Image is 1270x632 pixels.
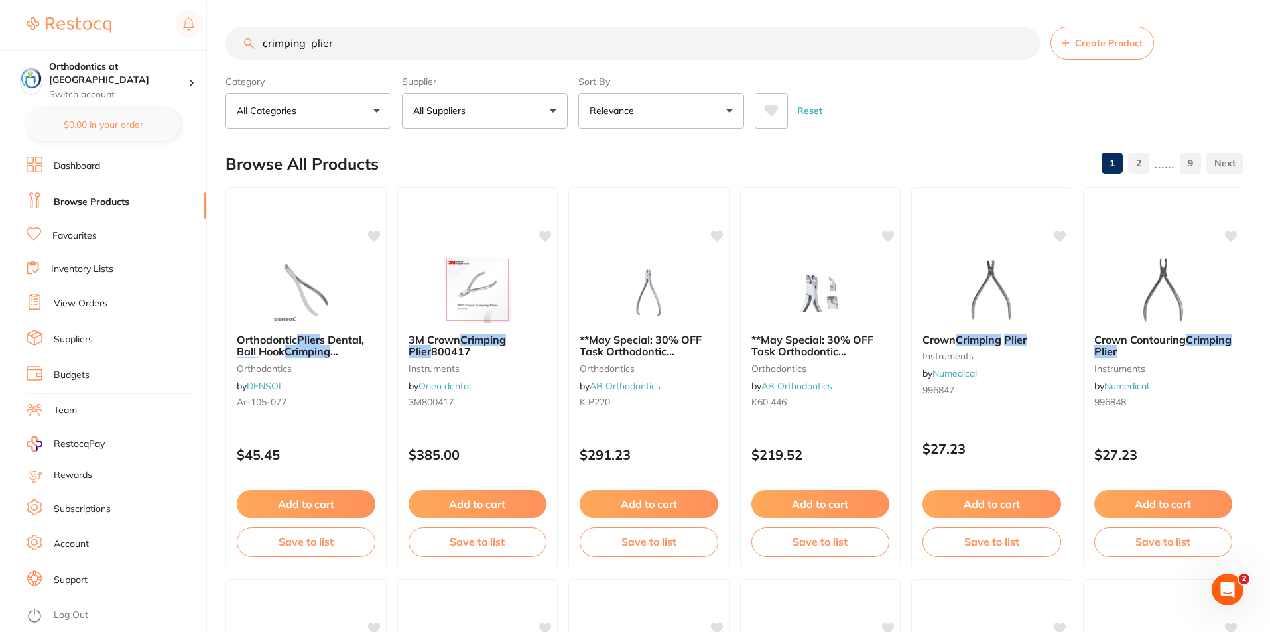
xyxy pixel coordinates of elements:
[49,88,188,101] p: Switch account
[751,334,890,358] b: **May Special: 30% OFF Task Orthodontic Instruments** TASK HOOK CRIMPING PLIER
[237,447,375,462] p: $45.45
[460,333,506,346] em: Crimping
[54,538,89,551] a: Account
[237,363,375,374] small: orthodontics
[247,380,284,392] a: DENSOL
[21,68,42,89] img: Orthodontics at Penrith
[409,490,547,518] button: Add to cart
[1004,333,1027,346] em: Plier
[1094,334,1233,358] b: Crown Contouring Crimping Plier
[54,333,93,346] a: Suppliers
[409,345,431,358] em: Plier
[237,333,364,358] span: s Dental, Ball Hook
[580,380,661,392] span: by
[580,363,718,374] small: orthodontics
[237,380,284,392] span: by
[402,76,568,88] label: Supplier
[1239,574,1249,584] span: 2
[761,380,832,392] a: AB Orthodontics
[413,104,471,117] p: All Suppliers
[578,76,744,88] label: Sort By
[409,396,454,408] span: 3M800417
[431,345,471,358] span: 800417
[225,93,391,129] button: All Categories
[580,490,718,518] button: Add to cart
[956,333,1001,346] em: Crimping
[54,297,107,310] a: View Orders
[1075,38,1143,48] span: Create Product
[751,363,890,374] small: orthodontics
[54,160,100,173] a: Dashboard
[27,109,180,141] button: $0.00 in your order
[237,334,375,358] b: Orthodontic Pliers Dental, Ball Hook Crimping Plier (Buy 5, get 1 free)
[263,257,349,323] img: Orthodontic Pliers Dental, Ball Hook Crimping Plier (Buy 5, get 1 free)
[54,503,111,516] a: Subscriptions
[49,60,188,86] h4: Orthodontics at Penrith
[418,380,471,392] a: Orien dental
[1094,380,1149,392] span: by
[1155,156,1175,171] p: ......
[1094,527,1233,556] button: Save to list
[1094,333,1186,346] span: Crown Contouring
[751,447,890,462] p: $219.52
[777,257,863,323] img: **May Special: 30% OFF Task Orthodontic Instruments** TASK HOOK CRIMPING PLIER
[580,527,718,556] button: Save to list
[578,93,744,129] button: Relevance
[1094,345,1117,358] em: Plier
[590,104,639,117] p: Relevance
[1094,363,1233,374] small: instruments
[580,333,702,383] span: **May Special: 30% OFF Task Orthodontic Instruments** TASK HOOK
[1050,27,1154,60] button: Create Product
[237,333,297,346] span: Orthodontic
[402,93,568,129] button: All Suppliers
[409,380,471,392] span: by
[409,527,547,556] button: Save to list
[1186,333,1232,346] em: Crimping
[605,257,692,323] img: **May Special: 30% OFF Task Orthodontic Instruments** TASK HOOK CRIMPING PLIER
[580,447,718,462] p: $291.23
[590,380,661,392] a: AB Orthodontics
[922,490,1061,518] button: Add to cart
[751,490,890,518] button: Add to cart
[922,333,956,346] span: Crown
[1094,490,1233,518] button: Add to cart
[922,351,1061,361] small: instruments
[434,257,521,323] img: 3M Crown Crimping Plier 800417
[54,469,92,482] a: Rewards
[793,93,826,129] button: Reset
[580,334,718,358] b: **May Special: 30% OFF Task Orthodontic Instruments** TASK HOOK CRIMPING PLIER
[54,438,105,451] span: RestocqPay
[54,404,77,417] a: Team
[1120,257,1206,323] img: Crown Contouring Crimping Plier
[54,609,88,622] a: Log Out
[259,357,350,371] span: (Buy 5, get 1 free)
[54,369,90,382] a: Budgets
[1094,447,1233,462] p: $27.23
[27,17,111,33] img: Restocq Logo
[27,436,105,452] a: RestocqPay
[54,196,129,209] a: Browse Products
[225,27,1040,60] input: Search Products
[237,527,375,556] button: Save to list
[409,333,460,346] span: 3M Crown
[932,367,977,379] a: Numedical
[751,380,832,392] span: by
[409,334,547,358] b: 3M Crown Crimping Plier 800417
[409,363,547,374] small: instruments
[922,384,954,396] span: 996847
[52,229,97,243] a: Favourites
[27,605,202,627] button: Log Out
[297,333,320,346] em: Plier
[225,76,391,88] label: Category
[409,447,547,462] p: $385.00
[237,104,302,117] p: All Categories
[922,441,1061,456] p: $27.23
[1180,150,1201,176] a: 9
[237,490,375,518] button: Add to cart
[237,357,259,371] em: Plier
[751,527,890,556] button: Save to list
[751,333,873,383] span: **May Special: 30% OFF Task Orthodontic Instruments** TASK HOOK
[922,527,1061,556] button: Save to list
[1212,574,1243,605] iframe: Intercom live chat
[285,345,330,358] em: Crimping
